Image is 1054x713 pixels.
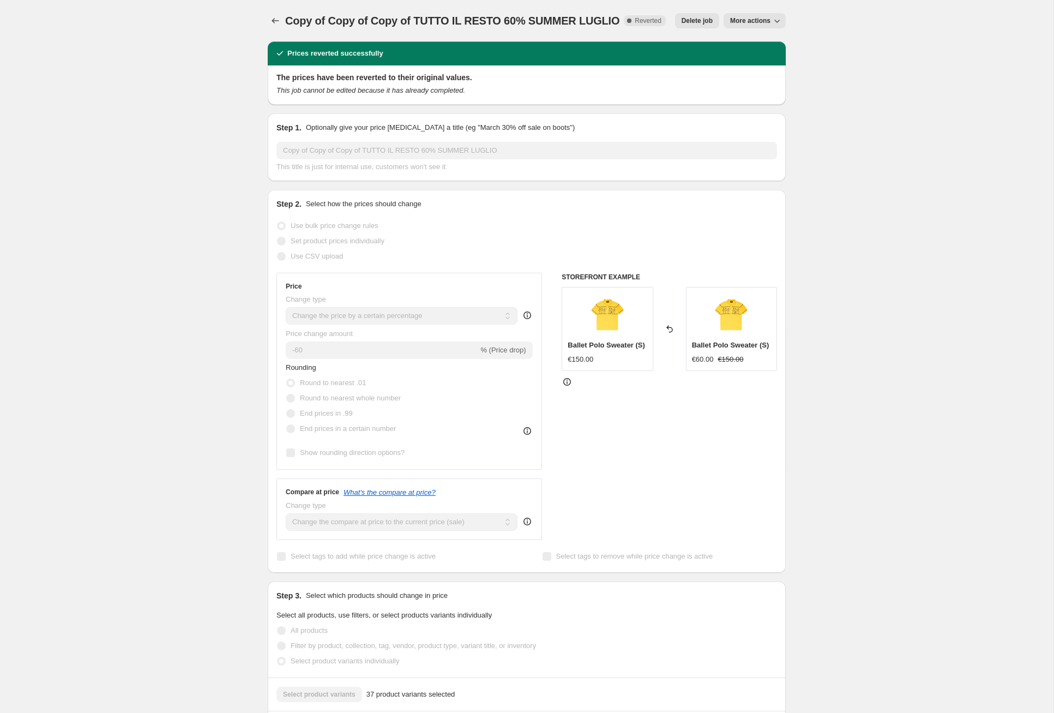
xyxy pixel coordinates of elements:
h2: The prices have been reverted to their original values. [276,72,777,83]
i: This job cannot be edited because it has already completed. [276,86,465,94]
p: Select which products should change in price [306,590,448,601]
div: €150.00 [568,354,593,365]
div: help [522,310,533,321]
img: MAGLIETTAGIALLA_80x.png [586,293,629,337]
h2: Step 1. [276,122,302,133]
span: Filter by product, collection, tag, vendor, product type, variant title, or inventory [291,642,536,650]
span: % (Price drop) [480,346,526,354]
h6: STOREFRONT EXAMPLE [562,273,777,281]
span: Ballet Polo Sweater (S) [692,341,769,349]
strike: €150.00 [718,354,743,365]
span: Copy of Copy of Copy of TUTTO IL RESTO 60% SUMMER LUGLIO [285,15,619,27]
span: Use bulk price change rules [291,221,378,230]
span: Set product prices individually [291,237,384,245]
span: Price change amount [286,329,353,338]
span: Select all products, use filters, or select products variants individually [276,611,492,619]
button: Delete job [675,13,719,28]
span: End prices in .99 [300,409,353,417]
span: Change type [286,501,326,510]
span: Delete job [682,16,713,25]
h3: Compare at price [286,488,339,496]
h2: Prices reverted successfully [287,48,383,59]
span: End prices in a certain number [300,424,396,433]
span: Ballet Polo Sweater (S) [568,341,645,349]
button: More actions [724,13,786,28]
div: help [522,516,533,527]
span: More actions [730,16,770,25]
span: Show rounding direction options? [300,448,405,457]
span: This title is just for internal use, customers won't see it [276,163,445,171]
span: Select tags to remove while price change is active [556,552,713,560]
span: Change type [286,295,326,303]
span: Select tags to add while price change is active [291,552,436,560]
span: All products [291,626,328,634]
button: Price change jobs [268,13,283,28]
span: Rounding [286,363,316,372]
input: -15 [286,341,478,359]
div: €60.00 [692,354,714,365]
span: Reverted [635,16,661,25]
span: Round to nearest .01 [300,379,366,387]
span: Round to nearest whole number [300,394,401,402]
p: Select how the prices should change [306,199,421,209]
button: What's the compare at price? [344,488,436,496]
p: Optionally give your price [MEDICAL_DATA] a title (eg "March 30% off sale on boots") [306,122,575,133]
span: Use CSV upload [291,252,343,260]
span: Select product variants individually [291,657,399,665]
img: MAGLIETTAGIALLA_80x.png [709,293,753,337]
h3: Price [286,282,302,291]
input: 30% off holiday sale [276,142,777,159]
h2: Step 2. [276,199,302,209]
span: 37 product variants selected [366,689,455,700]
h2: Step 3. [276,590,302,601]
